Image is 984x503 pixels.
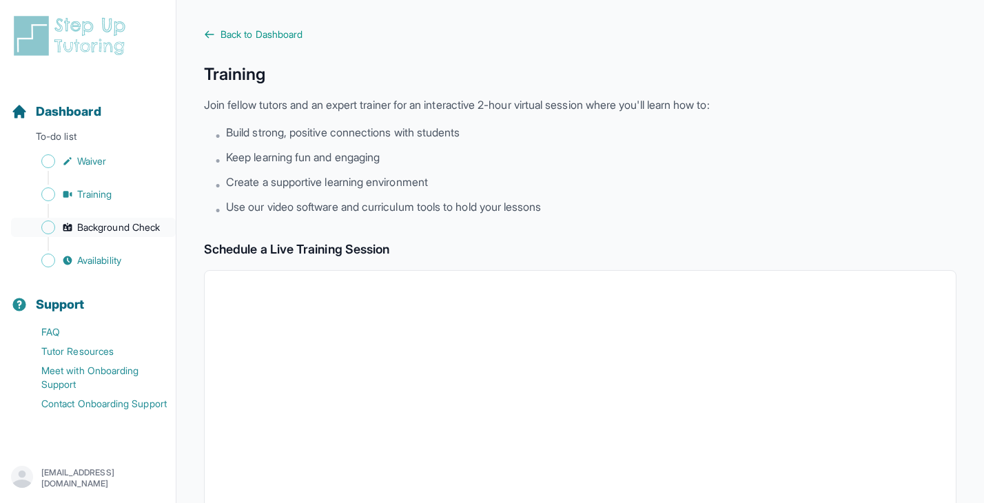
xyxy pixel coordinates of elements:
a: Availability [11,251,176,270]
a: Waiver [11,152,176,171]
button: Support [6,273,170,320]
a: Meet with Onboarding Support [11,361,176,394]
p: Join fellow tutors and an expert trainer for an interactive 2-hour virtual session where you'll l... [204,96,956,113]
span: Training [77,187,112,201]
span: Availability [77,254,121,267]
h2: Schedule a Live Training Session [204,240,956,259]
span: Back to Dashboard [221,28,303,41]
h1: Training [204,63,956,85]
a: FAQ [11,322,176,342]
span: Support [36,295,85,314]
a: Dashboard [11,102,101,121]
a: Background Check [11,218,176,237]
span: • [215,176,221,193]
button: Dashboard [6,80,170,127]
span: Use our video software and curriculum tools to hold your lessons [226,198,541,215]
a: Back to Dashboard [204,28,956,41]
a: Training [11,185,176,204]
span: Create a supportive learning environment [226,174,428,190]
a: Tutor Resources [11,342,176,361]
span: Background Check [77,220,160,234]
span: Build strong, positive connections with students [226,124,460,141]
span: • [215,152,221,168]
span: Keep learning fun and engaging [226,149,380,165]
p: To-do list [6,130,170,149]
a: Contact Onboarding Support [11,394,176,413]
button: [EMAIL_ADDRESS][DOMAIN_NAME] [11,466,165,491]
span: • [215,201,221,218]
img: logo [11,14,134,58]
span: Waiver [77,154,106,168]
span: • [215,127,221,143]
p: [EMAIL_ADDRESS][DOMAIN_NAME] [41,467,165,489]
span: Dashboard [36,102,101,121]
